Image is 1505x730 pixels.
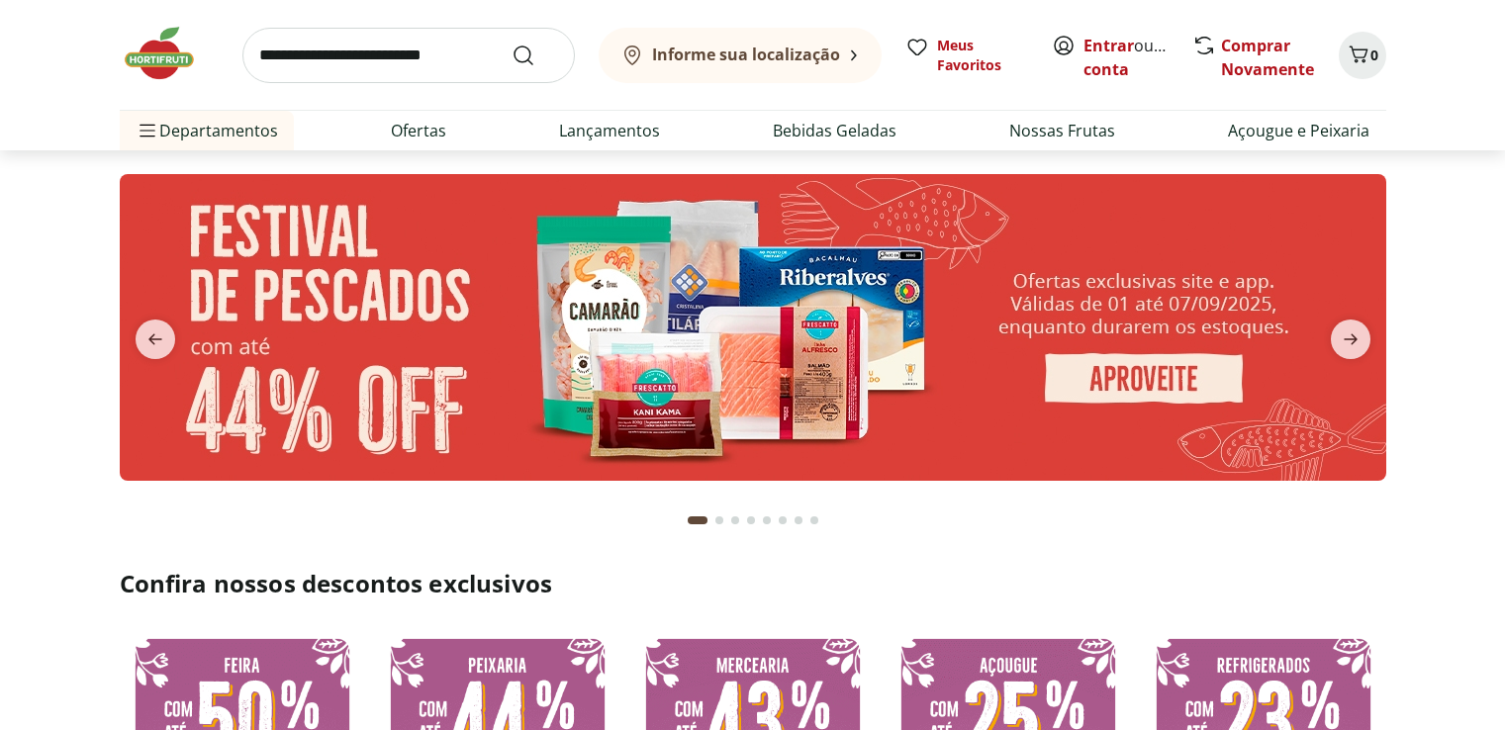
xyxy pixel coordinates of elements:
button: Carrinho [1339,32,1386,79]
b: Informe sua localização [652,44,840,65]
button: Go to page 6 from fs-carousel [775,497,791,544]
button: next [1315,319,1386,359]
button: Go to page 5 from fs-carousel [759,497,775,544]
button: Menu [136,107,159,154]
a: Comprar Novamente [1221,35,1314,80]
a: Meus Favoritos [905,36,1028,75]
a: Ofertas [391,119,446,142]
a: Entrar [1083,35,1134,56]
img: Hortifruti [120,24,219,83]
a: Criar conta [1083,35,1192,80]
img: pescados [120,174,1386,481]
a: Lançamentos [559,119,660,142]
span: 0 [1370,46,1378,64]
span: Meus Favoritos [937,36,1028,75]
button: Go to page 8 from fs-carousel [806,497,822,544]
h2: Confira nossos descontos exclusivos [120,568,1386,599]
button: Go to page 7 from fs-carousel [791,497,806,544]
span: Departamentos [136,107,278,154]
button: Current page from fs-carousel [684,497,711,544]
button: previous [120,319,191,359]
button: Go to page 2 from fs-carousel [711,497,727,544]
span: ou [1083,34,1172,81]
a: Bebidas Geladas [773,119,896,142]
a: Nossas Frutas [1009,119,1115,142]
button: Go to page 3 from fs-carousel [727,497,743,544]
a: Açougue e Peixaria [1228,119,1369,142]
button: Submit Search [512,44,559,67]
button: Go to page 4 from fs-carousel [743,497,759,544]
input: search [242,28,575,83]
button: Informe sua localização [599,28,882,83]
